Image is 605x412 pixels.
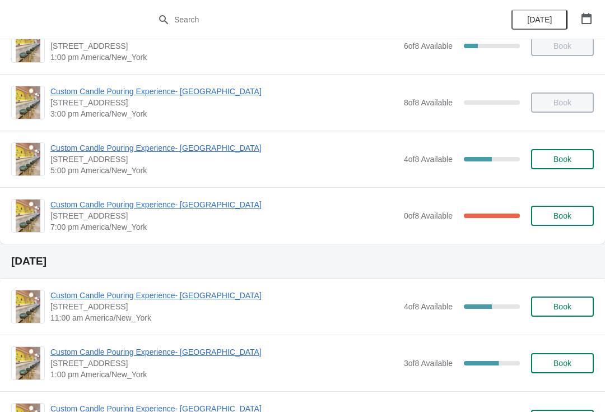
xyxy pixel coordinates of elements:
img: Custom Candle Pouring Experience- Delray Beach | 415 East Atlantic Avenue, Delray Beach, FL, USA ... [16,30,40,62]
span: [STREET_ADDRESS] [50,40,398,52]
img: Custom Candle Pouring Experience- Delray Beach | 415 East Atlantic Avenue, Delray Beach, FL, USA ... [16,347,40,379]
span: Book [553,211,571,220]
span: [STREET_ADDRESS] [50,358,398,369]
span: Custom Candle Pouring Experience- [GEOGRAPHIC_DATA] [50,86,398,97]
button: Book [531,353,594,373]
img: Custom Candle Pouring Experience- Delray Beach | 415 East Atlantic Avenue, Delray Beach, FL, USA ... [16,143,40,175]
span: Custom Candle Pouring Experience- [GEOGRAPHIC_DATA] [50,142,398,154]
span: [STREET_ADDRESS] [50,154,398,165]
span: 1:00 pm America/New_York [50,52,398,63]
img: Custom Candle Pouring Experience- Delray Beach | 415 East Atlantic Avenue, Delray Beach, FL, USA ... [16,86,40,119]
span: Custom Candle Pouring Experience- [GEOGRAPHIC_DATA] [50,199,398,210]
span: Book [553,155,571,164]
button: [DATE] [511,10,567,30]
span: 4 of 8 Available [404,302,453,311]
span: Custom Candle Pouring Experience- [GEOGRAPHIC_DATA] [50,346,398,358]
button: Book [531,149,594,169]
input: Search [174,10,454,30]
span: Book [553,359,571,368]
span: [STREET_ADDRESS] [50,97,398,108]
span: Custom Candle Pouring Experience- [GEOGRAPHIC_DATA] [50,290,398,301]
span: 4 of 8 Available [404,155,453,164]
span: 5:00 pm America/New_York [50,165,398,176]
span: 1:00 pm America/New_York [50,369,398,380]
span: 8 of 8 Available [404,98,453,107]
span: 3:00 pm America/New_York [50,108,398,119]
h2: [DATE] [11,256,594,267]
span: [STREET_ADDRESS] [50,301,398,312]
button: Book [531,297,594,317]
span: 7:00 pm America/New_York [50,221,398,233]
span: 6 of 8 Available [404,41,453,50]
img: Custom Candle Pouring Experience- Delray Beach | 415 East Atlantic Avenue, Delray Beach, FL, USA ... [16,290,40,323]
span: 0 of 8 Available [404,211,453,220]
img: Custom Candle Pouring Experience- Delray Beach | 415 East Atlantic Avenue, Delray Beach, FL, USA ... [16,200,40,232]
span: [DATE] [527,15,552,24]
span: 3 of 8 Available [404,359,453,368]
span: Book [553,302,571,311]
span: 11:00 am America/New_York [50,312,398,323]
button: Book [531,206,594,226]
span: [STREET_ADDRESS] [50,210,398,221]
